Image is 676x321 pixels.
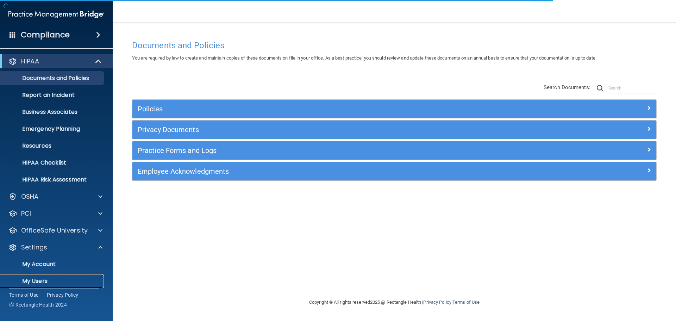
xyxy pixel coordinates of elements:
[5,142,101,149] p: Resources
[554,271,668,299] iframe: Drift Widget Chat Controller
[138,105,520,113] h5: Policies
[138,124,651,135] a: Privacy Documents
[21,209,31,218] p: PCI
[138,147,520,154] h5: Practice Forms and Logs
[9,291,38,298] a: Terms of Use
[47,291,79,298] a: Privacy Policy
[5,75,101,82] p: Documents and Policies
[423,300,451,305] a: Privacy Policy
[132,41,657,50] h4: Documents and Policies
[21,30,70,40] h4: Compliance
[5,125,101,132] p: Emergency Planning
[5,176,101,183] p: HIPAA Risk Assessment
[8,243,102,252] a: Settings
[608,83,657,93] input: Search
[138,167,520,175] h5: Employee Acknowledgments
[21,192,39,201] p: OSHA
[597,85,603,91] img: ic-search.3b580494.png
[5,261,101,268] p: My Account
[138,166,651,177] a: Employee Acknowledgments
[9,301,67,308] span: Ⓒ Rectangle Health 2024
[138,103,651,115] a: Policies
[21,226,88,235] p: OfficeSafe University
[138,145,651,156] a: Practice Forms and Logs
[138,126,520,134] h5: Privacy Documents
[8,192,102,201] a: OSHA
[5,159,101,166] p: HIPAA Checklist
[21,243,47,252] p: Settings
[266,291,523,314] div: Copyright © All rights reserved 2025 @ Rectangle Health | |
[5,92,101,99] p: Report an Incident
[21,57,39,66] p: HIPAA
[132,55,596,61] span: You are required by law to create and maintain copies of these documents on file in your office. ...
[8,57,102,66] a: HIPAA
[5,109,101,116] p: Business Associates
[452,300,480,305] a: Terms of Use
[8,209,102,218] a: PCI
[5,278,101,285] p: My Users
[8,226,102,235] a: OfficeSafe University
[8,7,104,21] img: PMB logo
[544,84,590,91] span: Search Documents:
